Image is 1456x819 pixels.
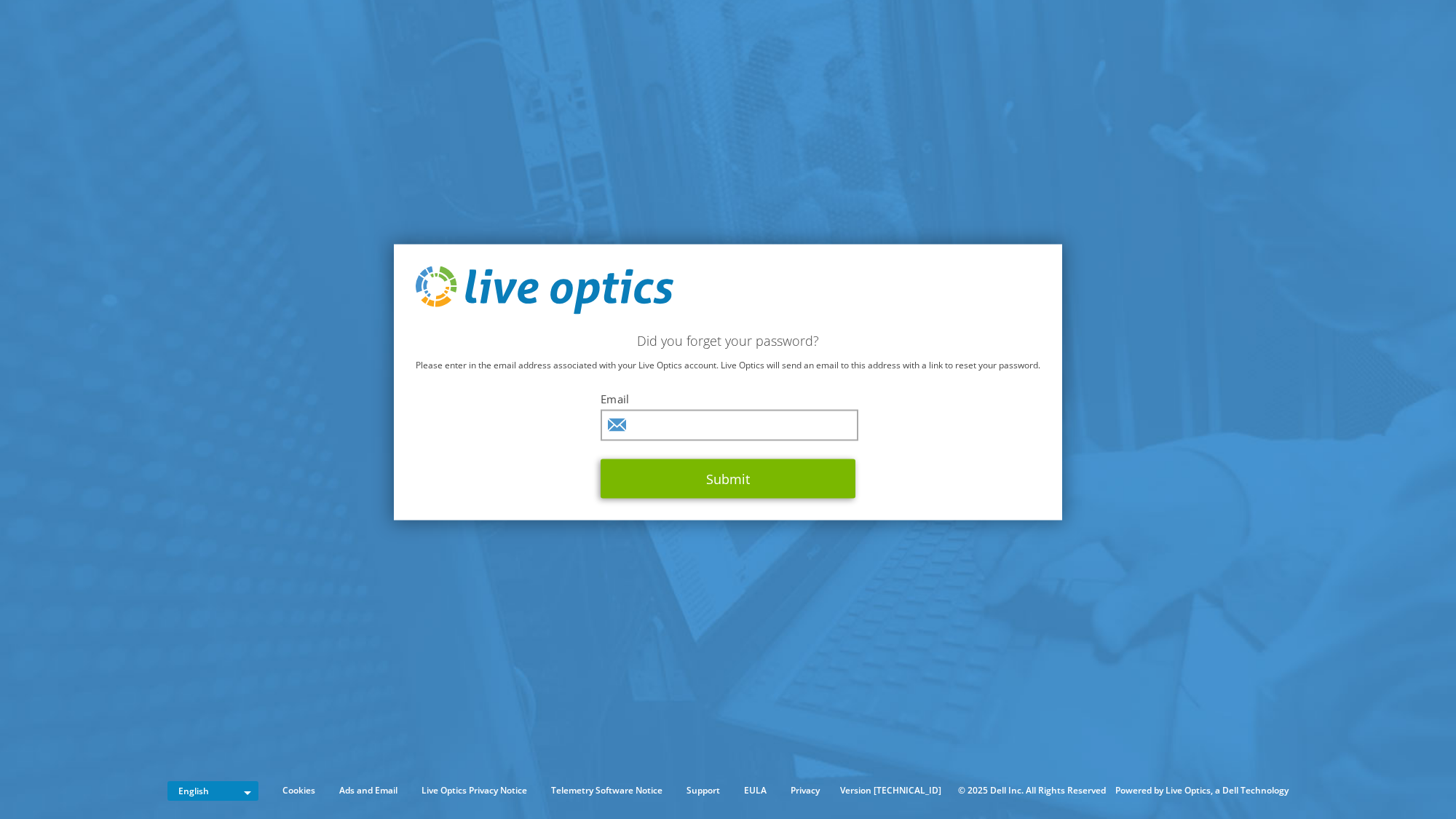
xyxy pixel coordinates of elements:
[833,783,949,799] li: Version [TECHNICAL_ID]
[272,783,326,799] a: Cookies
[328,783,408,799] a: Ads and Email
[601,459,855,498] button: Submit
[416,357,1040,373] p: Please enter in the email address associated with your Live Optics account. Live Optics will send...
[540,783,673,799] a: Telemetry Software Notice
[780,783,831,799] a: Privacy
[733,783,778,799] a: EULA
[951,783,1113,799] li: © 2025 Dell Inc. All Rights Reserved
[1115,783,1289,799] li: Powered by Live Optics, a Dell Technology
[416,266,673,314] img: live_optics_svg.svg
[676,783,731,799] a: Support
[601,391,855,405] label: Email
[411,783,538,799] a: Live Optics Privacy Notice
[416,332,1040,348] h2: Did you forget your password?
